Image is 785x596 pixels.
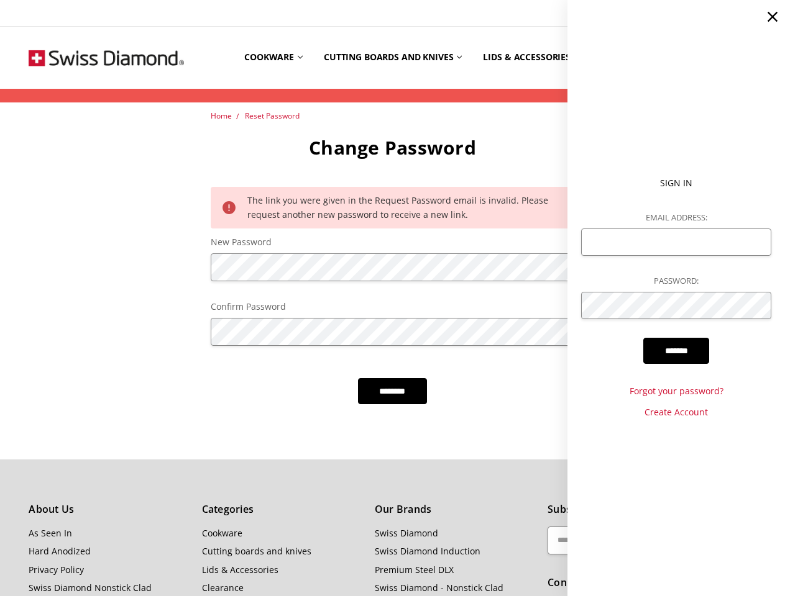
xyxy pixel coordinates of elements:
a: Premium Steel DLX [375,564,454,576]
a: Cookware [234,30,313,85]
label: Confirm Password [211,300,574,314]
a: Swiss Diamond Nonstick Clad [29,582,152,594]
h5: Subscribe to our newsletter [548,502,756,518]
a: Home [211,111,232,121]
h5: Categories [202,502,361,518]
span: The link you were given in the Request Password email is invalid. Please request another new pass... [247,194,548,220]
h5: Connect With Us [548,575,756,591]
a: Swiss Diamond - Nonstick Clad [375,582,503,594]
h1: Change Password [211,136,574,160]
a: Create Account [581,405,771,419]
label: Email Address: [581,211,771,224]
a: Lids & Accessories [202,564,278,576]
img: Free Shipping On Every Order [29,27,184,89]
a: Clearance [202,582,244,594]
a: Swiss Diamond [375,527,438,539]
a: Privacy Policy [29,564,84,576]
a: Swiss Diamond Induction [375,545,480,557]
a: Cutting boards and knives [202,545,311,557]
a: Cookware [202,527,242,539]
a: As Seen In [29,527,72,539]
a: Cutting boards and knives [313,30,473,85]
a: Hard Anodized [29,545,91,557]
h5: Our Brands [375,502,534,518]
label: Password: [581,274,771,287]
a: Lids & Accessories [472,30,589,85]
a: Forgot your password? [581,384,771,398]
h5: About Us [29,502,188,518]
a: Reset Password [245,111,300,121]
label: New Password [211,235,574,249]
p: Sign In [581,176,771,190]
